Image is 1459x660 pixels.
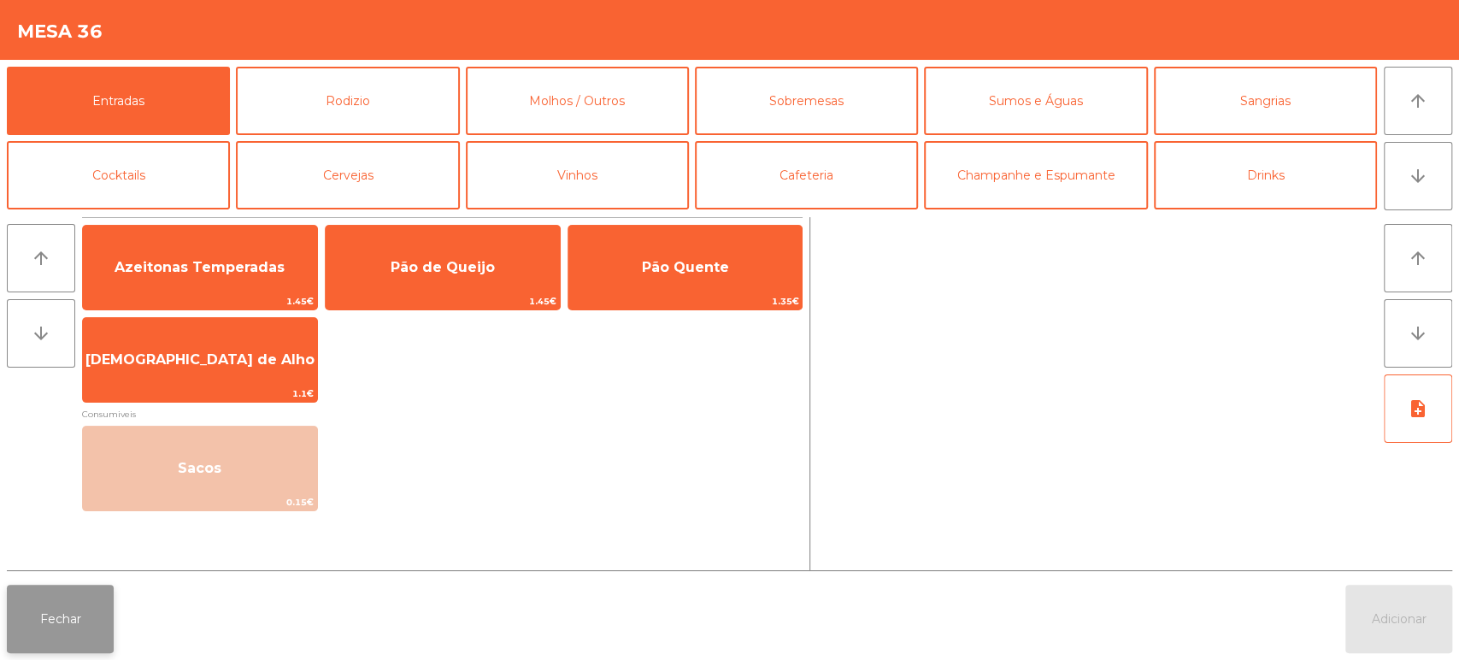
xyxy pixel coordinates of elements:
[695,141,918,209] button: Cafeteria
[7,67,230,135] button: Entradas
[7,141,230,209] button: Cocktails
[466,141,689,209] button: Vinhos
[391,259,495,275] span: Pão de Queijo
[115,259,285,275] span: Azeitonas Temperadas
[1408,166,1428,186] i: arrow_downward
[1384,374,1452,443] button: note_add
[83,293,317,309] span: 1.45€
[1408,91,1428,111] i: arrow_upward
[236,67,459,135] button: Rodizio
[1154,141,1377,209] button: Drinks
[1154,67,1377,135] button: Sangrias
[17,19,103,44] h4: Mesa 36
[642,259,729,275] span: Pão Quente
[924,67,1147,135] button: Sumos e Águas
[326,293,560,309] span: 1.45€
[1408,398,1428,419] i: note_add
[178,460,221,476] span: Sacos
[695,67,918,135] button: Sobremesas
[1384,299,1452,368] button: arrow_downward
[83,386,317,402] span: 1.1€
[1408,248,1428,268] i: arrow_upward
[85,351,315,368] span: [DEMOGRAPHIC_DATA] de Alho
[924,141,1147,209] button: Champanhe e Espumante
[1408,323,1428,344] i: arrow_downward
[1384,142,1452,210] button: arrow_downward
[1384,67,1452,135] button: arrow_upward
[7,224,75,292] button: arrow_upward
[83,494,317,510] span: 0.15€
[31,323,51,344] i: arrow_downward
[466,67,689,135] button: Molhos / Outros
[7,299,75,368] button: arrow_downward
[1384,224,1452,292] button: arrow_upward
[82,406,803,422] span: Consumiveis
[7,585,114,653] button: Fechar
[236,141,459,209] button: Cervejas
[31,248,51,268] i: arrow_upward
[568,293,803,309] span: 1.35€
